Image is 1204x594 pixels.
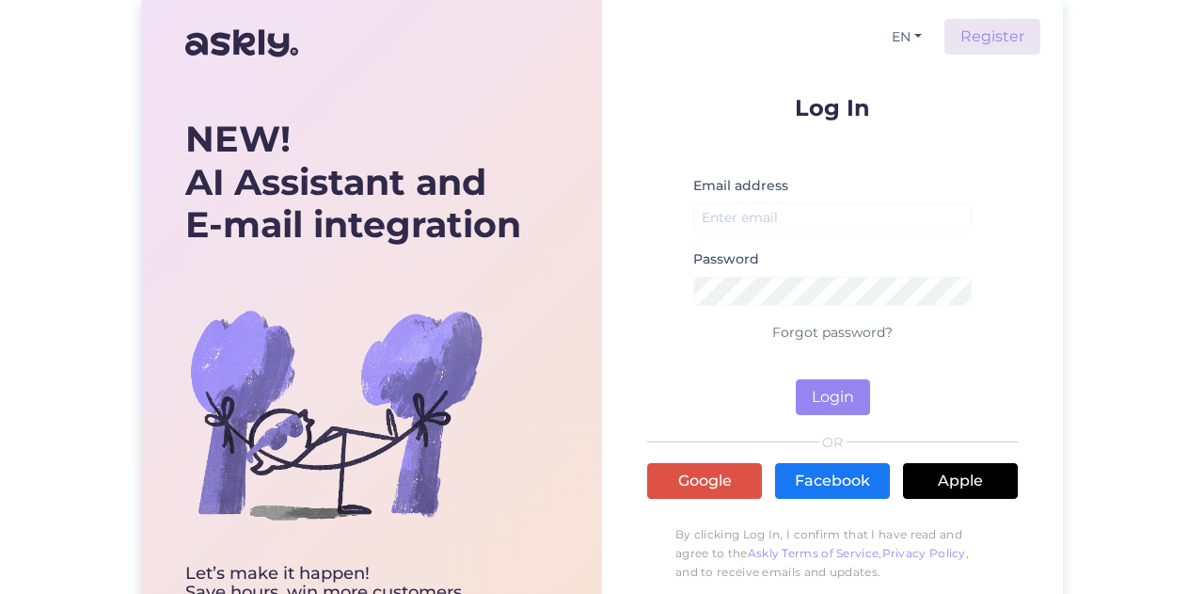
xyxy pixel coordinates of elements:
img: bg-askly [185,264,486,565]
button: EN [884,24,929,51]
a: Google [647,463,762,499]
a: Facebook [775,463,890,499]
p: By clicking Log In, I confirm that I have read and agree to the , , and to receive emails and upd... [647,516,1018,591]
p: Log In [647,96,1018,120]
label: Password [693,249,759,269]
b: NEW! [185,117,291,161]
span: OR [819,436,847,449]
div: AI Assistant and E-mail integration [185,118,521,247]
a: Apple [903,463,1018,499]
a: Askly Terms of Service [748,546,879,560]
input: Enter email [693,203,972,233]
a: Privacy Policy [882,546,966,560]
button: Login [796,379,870,415]
a: Forgot password? [772,324,893,341]
a: Register [944,19,1040,55]
img: Askly [185,21,298,66]
label: Email address [693,176,788,196]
